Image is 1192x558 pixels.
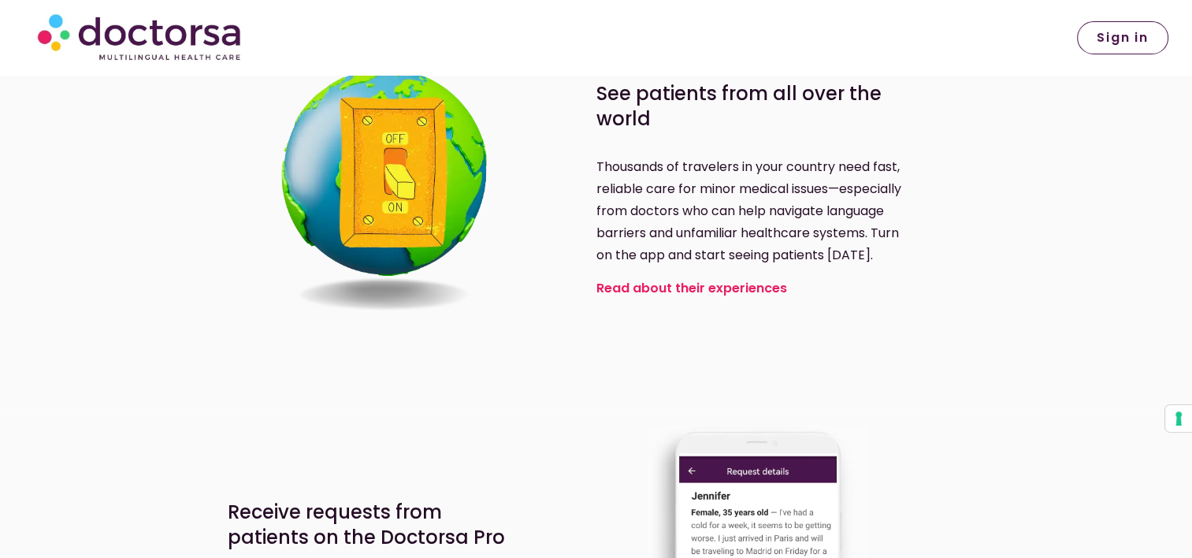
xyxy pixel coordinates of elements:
p: Thousands of travelers in your country need fast, reliable care for minor medical issues—especial... [596,156,911,266]
a: Read about their experiences [596,279,787,297]
button: Your consent preferences for tracking technologies [1165,405,1192,432]
a: Sign in [1077,21,1168,54]
span: Sign in [1097,32,1149,44]
p: See patients from all over the world [596,81,886,132]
